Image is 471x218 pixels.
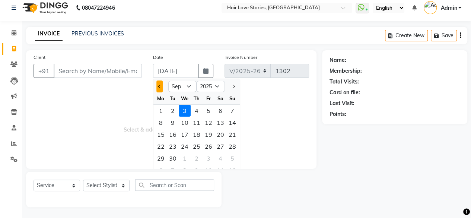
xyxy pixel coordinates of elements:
[226,164,238,176] div: Sunday, October 12, 2025
[167,164,179,176] div: 7
[431,30,457,41] button: Save
[34,64,54,78] button: +91
[203,140,214,152] div: Friday, September 26, 2025
[330,89,360,97] div: Card on file:
[167,152,179,164] div: 30
[226,105,238,117] div: 7
[34,87,309,161] span: Select & add items from the list below
[225,54,257,61] label: Invoice Number
[155,129,167,140] div: Monday, September 15, 2025
[155,140,167,152] div: 22
[35,27,63,41] a: INVOICE
[167,92,179,104] div: Tu
[167,117,179,129] div: Tuesday, September 9, 2025
[191,117,203,129] div: Thursday, September 11, 2025
[440,4,457,12] span: Admin
[203,152,214,164] div: Friday, October 3, 2025
[191,105,203,117] div: 4
[155,92,167,104] div: Mo
[226,129,238,140] div: 21
[179,164,191,176] div: Wednesday, October 8, 2025
[191,152,203,164] div: 2
[191,129,203,140] div: 18
[203,140,214,152] div: 26
[214,92,226,104] div: Sa
[203,117,214,129] div: Friday, September 12, 2025
[179,140,191,152] div: 24
[179,92,191,104] div: We
[155,129,167,140] div: 15
[226,140,238,152] div: Sunday, September 28, 2025
[214,152,226,164] div: 4
[214,152,226,164] div: Saturday, October 4, 2025
[203,92,214,104] div: Fr
[197,81,225,92] select: Select year
[179,105,191,117] div: Wednesday, September 3, 2025
[155,164,167,176] div: 6
[226,129,238,140] div: Sunday, September 21, 2025
[214,117,226,129] div: Saturday, September 13, 2025
[226,105,238,117] div: Sunday, September 7, 2025
[167,105,179,117] div: 2
[214,164,226,176] div: Saturday, October 11, 2025
[168,81,197,92] select: Select month
[191,105,203,117] div: Thursday, September 4, 2025
[385,30,428,41] button: Create New
[191,129,203,140] div: Thursday, September 18, 2025
[214,105,226,117] div: Saturday, September 6, 2025
[203,129,214,140] div: Friday, September 19, 2025
[214,140,226,152] div: Saturday, September 27, 2025
[191,164,203,176] div: 9
[203,164,214,176] div: Friday, October 10, 2025
[155,152,167,164] div: Monday, September 29, 2025
[214,129,226,140] div: Saturday, September 20, 2025
[135,179,214,191] input: Search or Scan
[155,140,167,152] div: Monday, September 22, 2025
[155,117,167,129] div: Monday, September 8, 2025
[179,117,191,129] div: Wednesday, September 10, 2025
[214,105,226,117] div: 6
[424,1,437,14] img: Admin
[226,152,238,164] div: Sunday, October 5, 2025
[226,140,238,152] div: 28
[167,140,179,152] div: 23
[155,164,167,176] div: Monday, October 6, 2025
[179,152,191,164] div: Wednesday, October 1, 2025
[179,129,191,140] div: 17
[230,80,237,92] button: Next month
[330,56,346,64] div: Name:
[226,152,238,164] div: 5
[167,105,179,117] div: Tuesday, September 2, 2025
[191,164,203,176] div: Thursday, October 9, 2025
[330,99,354,107] div: Last Visit:
[155,117,167,129] div: 8
[156,80,163,92] button: Previous month
[167,152,179,164] div: Tuesday, September 30, 2025
[155,152,167,164] div: 29
[214,117,226,129] div: 13
[179,117,191,129] div: 10
[54,64,142,78] input: Search by Name/Mobile/Email/Code
[179,152,191,164] div: 1
[191,117,203,129] div: 11
[191,152,203,164] div: Thursday, October 2, 2025
[214,140,226,152] div: 27
[203,164,214,176] div: 10
[226,117,238,129] div: 14
[203,152,214,164] div: 3
[330,110,346,118] div: Points:
[167,117,179,129] div: 9
[203,105,214,117] div: Friday, September 5, 2025
[203,129,214,140] div: 19
[155,105,167,117] div: 1
[191,140,203,152] div: 25
[226,164,238,176] div: 12
[191,140,203,152] div: Thursday, September 25, 2025
[155,105,167,117] div: Monday, September 1, 2025
[167,129,179,140] div: 16
[191,92,203,104] div: Th
[179,129,191,140] div: Wednesday, September 17, 2025
[167,140,179,152] div: Tuesday, September 23, 2025
[330,67,362,75] div: Membership:
[179,140,191,152] div: Wednesday, September 24, 2025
